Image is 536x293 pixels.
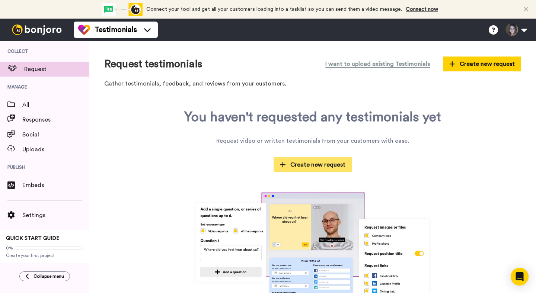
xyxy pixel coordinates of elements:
span: 0% [6,245,13,251]
span: Uploads [22,145,89,154]
span: QUICK START GUIDE [6,236,60,241]
button: I want to upload existing Testimonials [320,56,435,72]
button: Collapse menu [19,271,70,281]
span: Request [24,65,89,74]
span: All [22,100,89,109]
span: Social [22,130,89,139]
span: I want to upload existing Testimonials [325,59,430,68]
p: Gather testimonials, feedback, and reviews from your customers. [104,80,521,88]
span: Create your first project [6,252,83,258]
img: tm-color.svg [78,24,90,36]
span: Create new request [449,59,515,68]
img: bj-logo-header-white.svg [9,25,65,35]
span: Connect your tool and get all your customers loading into a tasklist so you can send them a video... [146,7,402,12]
div: You haven't requested any testimonials yet [184,110,441,125]
span: Embeds [22,181,89,190]
div: Open Intercom Messenger [511,268,529,286]
button: Create new request [443,57,521,71]
div: Request video or written testimonials from your customers with ease. [216,136,409,145]
h1: Request testimonials [104,58,202,70]
span: Testimonials [95,25,137,35]
span: Create new request [280,160,345,169]
span: Settings [22,211,89,220]
span: Collapse menu [33,273,64,279]
a: Connect now [406,7,438,12]
button: Create new request [274,157,352,172]
div: animation [102,3,143,16]
span: Responses [22,115,89,124]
